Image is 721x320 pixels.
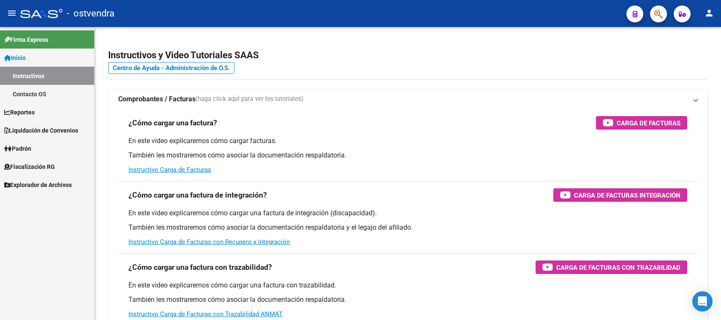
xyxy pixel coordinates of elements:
[617,118,680,128] span: Carga de Facturas
[4,126,78,135] span: Liquidación de Convenios
[692,291,713,312] div: Open Intercom Messenger
[108,89,707,109] mat-expansion-panel-header: Comprobantes / Facturas(haga click aquí para ver los tutoriales)
[4,53,26,62] span: Inicio
[108,47,707,63] h2: Instructivos y Video Tutoriales SAAS
[574,190,680,201] span: Carga de Facturas Integración
[67,4,114,23] span: - ostvendra
[128,151,687,160] p: También les mostraremos cómo asociar la documentación respaldatoria.
[4,144,31,153] span: Padrón
[4,162,55,171] span: Fiscalización RG
[553,188,687,202] button: Carga de Facturas Integración
[118,95,196,104] strong: Comprobantes / Facturas
[4,108,35,117] span: Reportes
[556,262,680,273] span: Carga de Facturas con Trazabilidad
[128,166,211,174] a: Instructivo Carga de Facturas
[128,295,687,304] p: También les mostraremos cómo asociar la documentación respaldatoria.
[536,260,687,274] button: Carga de Facturas con Trazabilidad
[128,223,687,232] p: También les mostraremos cómo asociar la documentación respaldatoria y el legajo del afiliado.
[596,116,687,130] button: Carga de Facturas
[704,8,714,18] mat-icon: person
[4,180,72,190] span: Explorador de Archivos
[128,310,283,318] a: Instructivo Carga de Facturas con Trazabilidad ANMAT
[128,238,290,246] a: Instructivo Carga de Facturas con Recupero x Integración
[108,62,234,74] a: Centro de Ayuda - Administración de O.S.
[128,261,272,273] h3: ¿Cómo cargar una factura con trazabilidad?
[4,35,48,44] span: Firma Express
[7,8,17,18] mat-icon: menu
[196,95,303,104] span: (haga click aquí para ver los tutoriales)
[128,117,217,129] h3: ¿Cómo cargar una factura?
[128,281,687,290] p: En este video explicaremos cómo cargar una factura con trazabilidad.
[128,189,267,201] h3: ¿Cómo cargar una factura de integración?
[128,136,687,146] p: En este video explicaremos cómo cargar facturas.
[128,209,687,218] p: En este video explicaremos cómo cargar una factura de integración (discapacidad).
